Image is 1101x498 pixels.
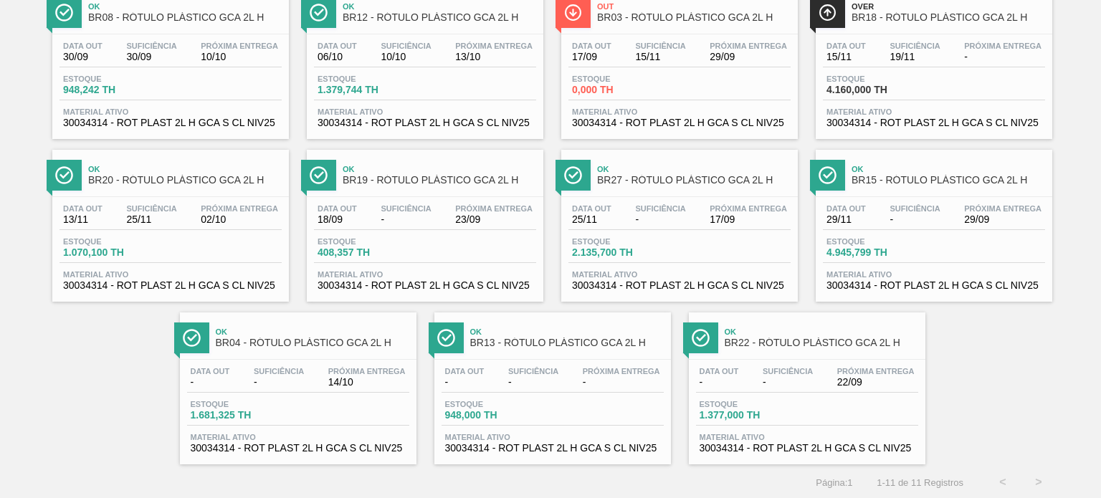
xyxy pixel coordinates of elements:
span: 1.070,100 TH [63,247,163,258]
span: Data out [318,204,357,213]
span: 2.135,700 TH [572,247,672,258]
span: BR22 - RÓTULO PLÁSTICO GCA 2L H [725,337,918,348]
a: ÍconeOkBR15 - RÓTULO PLÁSTICO GCA 2L HData out29/11Suficiência-Próxima Entrega29/09Estoque4.945,7... [805,139,1059,302]
span: Material ativo [826,107,1042,116]
span: Data out [191,367,230,375]
a: ÍconeOkBR22 - RÓTULO PLÁSTICO GCA 2L HData out-Suficiência-Próxima Entrega22/09Estoque1.377,000 T... [678,302,933,464]
span: 1.681,325 TH [191,410,291,421]
span: Próxima Entrega [710,42,787,50]
span: Data out [63,42,103,50]
span: 15/11 [826,52,866,62]
img: Ícone [55,166,73,184]
a: ÍconeOkBR13 - RÓTULO PLÁSTICO GCA 2L HData out-Suficiência-Próxima Entrega-Estoque948,000 THMater... [424,302,678,464]
span: 30034314 - ROT PLAST 2L H GCA S CL NIV25 [826,118,1042,128]
span: Ok [88,165,282,173]
span: - [964,52,1042,62]
img: Ícone [819,166,837,184]
span: 1.377,000 TH [700,410,800,421]
span: Ok [88,2,282,11]
span: Data out [572,204,611,213]
span: 30034314 - ROT PLAST 2L H GCA S CL NIV25 [318,118,533,128]
span: Estoque [826,75,927,83]
span: BR13 - RÓTULO PLÁSTICO GCA 2L H [470,337,664,348]
span: Suficiência [254,367,304,375]
span: 408,357 TH [318,247,418,258]
span: Material ativo [191,433,406,441]
span: Próxima Entrega [455,204,533,213]
span: 29/09 [964,214,1042,225]
span: Estoque [318,75,418,83]
span: 1 - 11 de 11 Registros [874,477,963,488]
span: 25/11 [126,214,176,225]
span: Estoque [63,75,163,83]
span: BR03 - RÓTULO PLÁSTICO GCA 2L H [597,12,791,23]
span: Data out [700,367,739,375]
span: Próxima Entrega [837,367,915,375]
span: Material ativo [572,270,787,279]
span: Página : 1 [816,477,852,488]
span: Suficiência [635,204,685,213]
span: Suficiência [508,367,558,375]
span: 30034314 - ROT PLAST 2L H GCA S CL NIV25 [63,118,278,128]
span: 30034314 - ROT PLAST 2L H GCA S CL NIV25 [318,280,533,291]
span: - [763,377,813,388]
span: Suficiência [890,42,940,50]
span: BR19 - RÓTULO PLÁSTICO GCA 2L H [343,175,536,186]
span: BR12 - RÓTULO PLÁSTICO GCA 2L H [343,12,536,23]
span: BR04 - RÓTULO PLÁSTICO GCA 2L H [216,337,409,348]
span: 948,242 TH [63,85,163,95]
span: 29/11 [826,214,866,225]
span: 1.379,744 TH [318,85,418,95]
span: Material ativo [318,107,533,116]
span: Ok [343,2,536,11]
a: ÍconeOkBR19 - RÓTULO PLÁSTICO GCA 2L HData out18/09Suficiência-Próxima Entrega23/09Estoque408,357... [296,139,550,302]
span: 4.945,799 TH [826,247,927,258]
span: Over [852,2,1045,11]
span: Material ativo [63,107,278,116]
img: Ícone [310,4,328,21]
span: Ok [216,327,409,336]
span: Material ativo [318,270,533,279]
span: Estoque [572,75,672,83]
span: Ok [725,327,918,336]
span: BR27 - RÓTULO PLÁSTICO GCA 2L H [597,175,791,186]
span: BR18 - RÓTULO PLÁSTICO GCA 2L H [852,12,1045,23]
span: Suficiência [635,42,685,50]
span: Suficiência [381,42,431,50]
span: Material ativo [63,270,278,279]
span: Ok [470,327,664,336]
span: - [445,377,485,388]
span: Próxima Entrega [964,204,1042,213]
span: Data out [572,42,611,50]
span: Suficiência [763,367,813,375]
span: Material ativo [572,107,787,116]
span: Estoque [318,237,418,246]
span: - [254,377,304,388]
span: 25/11 [572,214,611,225]
span: 17/09 [572,52,611,62]
span: Estoque [445,400,545,408]
img: Ícone [183,329,201,347]
span: Estoque [826,237,927,246]
span: Data out [318,42,357,50]
span: Out [597,2,791,11]
a: ÍconeOkBR27 - RÓTULO PLÁSTICO GCA 2L HData out25/11Suficiência-Próxima Entrega17/09Estoque2.135,7... [550,139,805,302]
span: Data out [445,367,485,375]
img: Ícone [55,4,73,21]
span: 30034314 - ROT PLAST 2L H GCA S CL NIV25 [572,280,787,291]
span: 10/10 [201,52,278,62]
span: Próxima Entrega [201,204,278,213]
span: 06/10 [318,52,357,62]
span: Ok [852,165,1045,173]
span: - [890,214,940,225]
span: - [635,214,685,225]
img: Ícone [692,329,710,347]
span: 18/09 [318,214,357,225]
span: Estoque [191,400,291,408]
span: - [508,377,558,388]
span: 17/09 [710,214,787,225]
span: 30/09 [63,52,103,62]
span: Estoque [572,237,672,246]
a: ÍconeOkBR20 - RÓTULO PLÁSTICO GCA 2L HData out13/11Suficiência25/11Próxima Entrega02/10Estoque1.0... [42,139,296,302]
span: Próxima Entrega [964,42,1042,50]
